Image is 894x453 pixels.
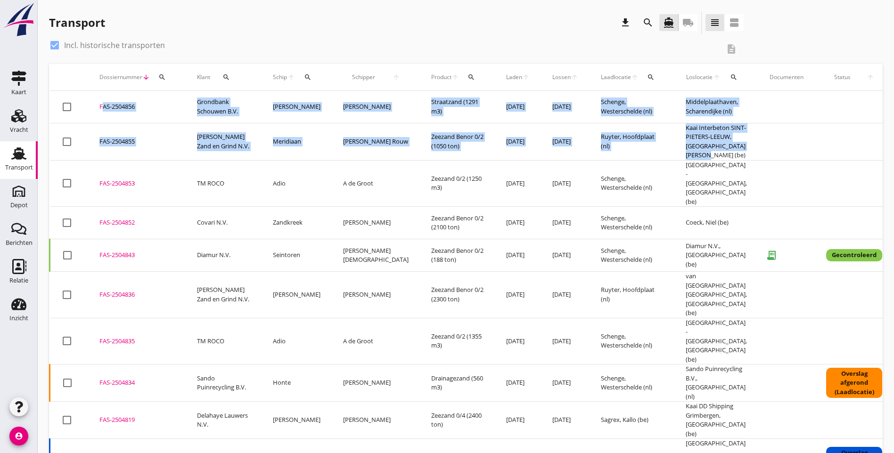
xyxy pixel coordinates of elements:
[495,207,541,239] td: [DATE]
[506,73,522,81] span: Laden
[590,207,674,239] td: Schenge, Westerschelde (nl)
[495,318,541,364] td: [DATE]
[495,402,541,439] td: [DATE]
[495,272,541,318] td: [DATE]
[631,73,639,81] i: arrow_upward
[541,239,590,272] td: [DATE]
[287,73,295,81] i: arrow_upward
[262,123,332,160] td: Meridiaan
[64,40,165,50] label: Incl. historische transporten
[99,415,174,425] div: FAS-2504819
[262,207,332,239] td: Zandkreek
[2,2,36,37] img: logo-small.a267ee39.svg
[9,315,28,321] div: Inzicht
[620,17,631,28] i: download
[262,91,332,123] td: [PERSON_NAME]
[674,318,758,364] td: [GEOGRAPHIC_DATA] - [GEOGRAPHIC_DATA], [GEOGRAPHIC_DATA] (be)
[663,17,674,28] i: directions_boat
[541,364,590,402] td: [DATE]
[451,73,459,81] i: arrow_upward
[495,364,541,402] td: [DATE]
[99,73,142,81] span: Dossiernummer
[590,402,674,439] td: Sagrex, Kallo (be)
[5,164,33,170] div: Transport
[6,240,33,246] div: Berichten
[495,239,541,272] td: [DATE]
[541,160,590,207] td: [DATE]
[343,73,384,81] span: Schipper
[186,207,262,239] td: Covari N.V.
[420,160,495,207] td: Zeezand 0/2 (1250 m3)
[674,239,758,272] td: Diamur N.V., [GEOGRAPHIC_DATA] (be)
[186,364,262,402] td: Sando Puinrecycling B.V.
[590,272,674,318] td: Ruyter, Hoofdplaat (nl)
[186,318,262,364] td: TM ROCO
[647,73,655,81] i: search
[495,123,541,160] td: [DATE]
[420,318,495,364] td: Zeezand 0/2 (1355 m3)
[332,207,420,239] td: [PERSON_NAME]
[262,272,332,318] td: [PERSON_NAME]
[222,73,230,81] i: search
[186,160,262,207] td: TM ROCO
[590,239,674,272] td: Schenge, Westerschelde (nl)
[420,207,495,239] td: Zeezand Benor 0/2 (2100 ton)
[686,73,713,81] span: Loslocatie
[99,337,174,346] div: FAS-2504835
[590,318,674,364] td: Schenge, Westerschelde (nl)
[99,251,174,260] div: FAS-2504843
[262,239,332,272] td: Seintoren
[552,73,571,81] span: Lossen
[99,290,174,299] div: FAS-2504836
[420,272,495,318] td: Zeezand Benor 0/2 (2300 ton)
[762,246,781,265] i: receipt_long
[571,73,578,81] i: arrow_upward
[197,66,250,89] div: Klant
[273,73,287,81] span: Schip
[142,73,150,81] i: arrow_downward
[262,318,332,364] td: Adio
[99,102,174,112] div: FAS-2504856
[522,73,530,81] i: arrow_upward
[674,207,758,239] td: Coeck, Niel (be)
[262,364,332,402] td: Honte
[420,402,495,439] td: Zeezand 0/4 (2400 ton)
[709,17,721,28] i: view_headline
[332,318,420,364] td: A de Groot
[495,91,541,123] td: [DATE]
[332,364,420,402] td: [PERSON_NAME]
[304,73,312,81] i: search
[420,123,495,160] td: Zeezand Benor 0/2 (1050 ton)
[729,17,740,28] i: view_agenda
[674,160,758,207] td: [GEOGRAPHIC_DATA] - [GEOGRAPHIC_DATA], [GEOGRAPHIC_DATA] (be)
[590,91,674,123] td: Schenge, Westerschelde (nl)
[332,160,420,207] td: A de Groot
[859,73,882,81] i: arrow_upward
[826,249,882,261] div: Gecontroleerd
[186,272,262,318] td: [PERSON_NAME] Zand en Grind N.V.
[99,137,174,146] div: FAS-2504855
[420,239,495,272] td: Zeezand Benor 0/2 (188 ton)
[11,89,26,95] div: Kaart
[186,402,262,439] td: Delahaye Lauwers N.V.
[262,402,332,439] td: [PERSON_NAME]
[158,73,166,81] i: search
[590,160,674,207] td: Schenge, Westerschelde (nl)
[186,123,262,160] td: [PERSON_NAME] Zand en Grind N.V.
[674,91,758,123] td: Middelplaathaven, Scharendijke (nl)
[186,239,262,272] td: Diamur N.V.
[10,127,28,133] div: Vracht
[49,15,105,30] div: Transport
[674,123,758,160] td: Kaai Interbeton SINT-PIETERS-LEEUW, [GEOGRAPHIC_DATA][PERSON_NAME] (be)
[332,239,420,272] td: [PERSON_NAME][DEMOGRAPHIC_DATA]
[642,17,654,28] i: search
[826,368,882,398] div: Overslag afgerond (Laadlocatie)
[495,160,541,207] td: [DATE]
[186,91,262,123] td: Grondbank Schouwen B.V.
[431,73,451,81] span: Product
[826,73,859,81] span: Status
[601,73,631,81] span: Laadlocatie
[10,202,28,208] div: Depot
[384,73,409,81] i: arrow_upward
[99,218,174,227] div: FAS-2504852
